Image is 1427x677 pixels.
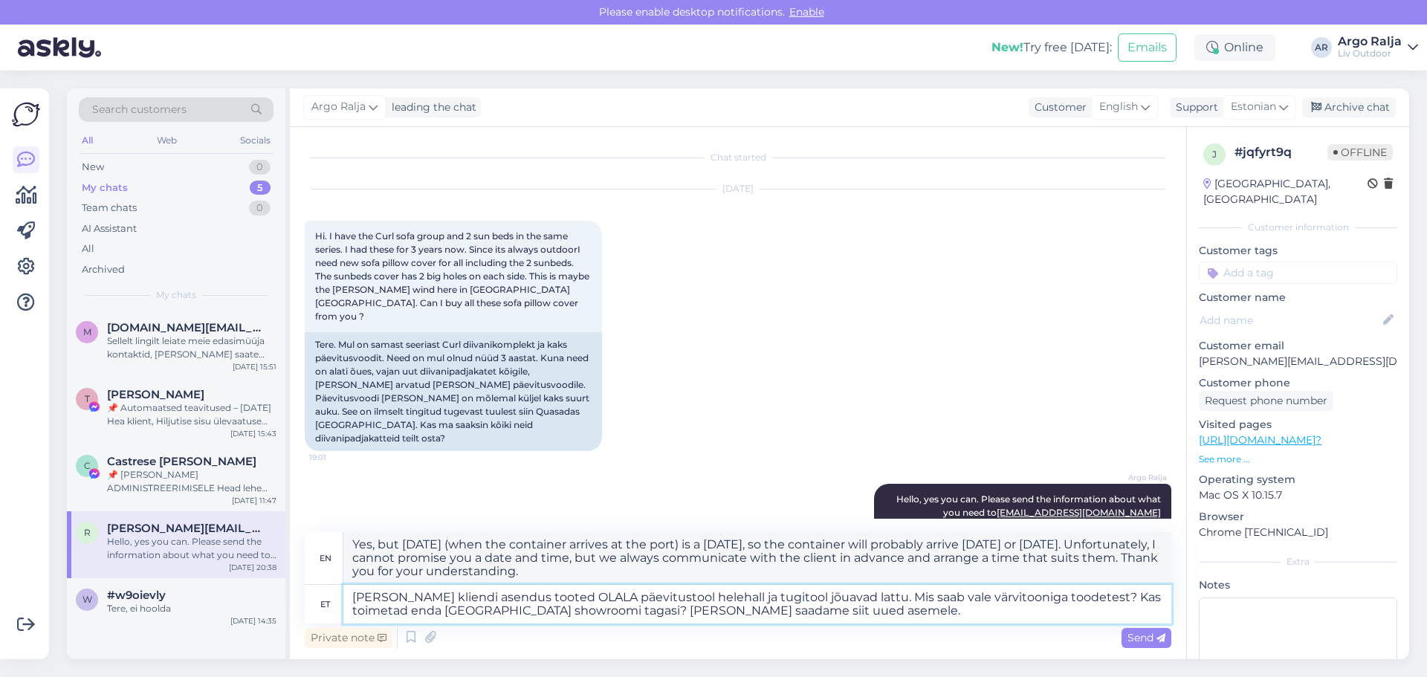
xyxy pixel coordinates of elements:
[1199,472,1397,487] p: Operating system
[1212,149,1217,160] span: j
[107,522,262,535] span: robert@procom.no
[1111,472,1167,483] span: Argo Ralja
[107,321,262,334] span: mindaugas.ac@gmail.com
[84,460,91,471] span: C
[107,334,276,361] div: Sellelt lingilt leiate meie edasimüüja kontaktid, [PERSON_NAME] saate täpsemalt küsida kohaletoim...
[1199,391,1333,411] div: Request phone number
[82,242,94,256] div: All
[79,131,96,150] div: All
[785,5,829,19] span: Enable
[107,401,276,428] div: 📌 Automaatsed teavitused – [DATE] Hea klient, Hiljutise sisu ülevaatuse käigus märkasime teie leh...
[343,585,1171,623] textarea: [PERSON_NAME] kliendi asendus tooted OLALA päevitustool helehall ja tugitool jõuavad lattu. Mis s...
[107,455,256,468] span: Castrese Ippolito
[1199,243,1397,259] p: Customer tags
[249,160,271,175] div: 0
[305,332,602,451] div: Tere. Mul on samast seeriast Curl diivanikomplekt ja kaks päevitusvoodit. Need on mul olnud nüüd ...
[1199,433,1321,447] a: [URL][DOMAIN_NAME]?
[84,527,91,538] span: r
[1199,354,1397,369] p: [PERSON_NAME][EMAIL_ADDRESS][DOMAIN_NAME]
[1099,99,1138,115] span: English
[997,507,1161,518] a: [EMAIL_ADDRESS][DOMAIN_NAME]
[1194,34,1275,61] div: Online
[1199,453,1397,466] p: See more ...
[305,182,1171,195] div: [DATE]
[82,262,125,277] div: Archived
[1200,312,1380,328] input: Add name
[991,40,1023,54] b: New!
[1170,100,1218,115] div: Support
[82,160,104,175] div: New
[107,468,276,495] div: 📌 [PERSON_NAME] ADMINISTREERIMISELE Head lehe administraatorid Regulaarse ülevaatuse ja hindamise...
[1199,577,1397,593] p: Notes
[315,230,592,322] span: Hi. I have the Curl sofa group and 2 sun beds in the same series. I had these for 3 years now. Si...
[1302,97,1396,117] div: Archive chat
[309,452,365,463] span: 19:01
[1199,417,1397,433] p: Visited pages
[156,288,196,302] span: My chats
[249,201,271,216] div: 0
[107,589,166,602] span: #w9oievly
[1203,176,1368,207] div: [GEOGRAPHIC_DATA], [GEOGRAPHIC_DATA]
[305,628,392,648] div: Private note
[1338,48,1402,59] div: Liv Outdoor
[1199,375,1397,391] p: Customer phone
[1029,100,1087,115] div: Customer
[1199,262,1397,284] input: Add a tag
[1199,221,1397,234] div: Customer information
[82,221,137,236] div: AI Assistant
[107,388,204,401] span: Tống Nguyệt
[1338,36,1402,48] div: Argo Ralja
[1127,631,1165,644] span: Send
[1199,509,1397,525] p: Browser
[1338,36,1418,59] a: Argo RaljaLiv Outdoor
[386,100,476,115] div: leading the chat
[107,535,276,562] div: Hello, yes you can. Please send the information about what you need to [EMAIL_ADDRESS][DOMAIN_NAME]
[896,493,1163,518] span: Hello, yes you can. Please send the information about what you need to
[85,393,90,404] span: T
[1199,487,1397,503] p: Mac OS X 10.15.7
[82,594,92,605] span: w
[250,181,271,195] div: 5
[320,592,330,617] div: et
[1199,525,1397,540] p: Chrome [TECHNICAL_ID]
[1327,144,1393,161] span: Offline
[305,151,1171,164] div: Chat started
[991,39,1112,56] div: Try free [DATE]:
[1199,555,1397,569] div: Extra
[237,131,274,150] div: Socials
[1199,338,1397,354] p: Customer email
[82,201,137,216] div: Team chats
[154,131,180,150] div: Web
[232,495,276,506] div: [DATE] 11:47
[311,99,366,115] span: Argo Ralja
[343,532,1171,584] textarea: This customer's replacement products, the OLALA sun lounger in light gray and the armchair, are a...
[92,102,187,117] span: Search customers
[230,615,276,626] div: [DATE] 14:35
[12,100,40,129] img: Askly Logo
[230,428,276,439] div: [DATE] 15:43
[83,326,91,337] span: m
[229,562,276,573] div: [DATE] 20:38
[1311,37,1332,58] div: AR
[1199,290,1397,305] p: Customer name
[1118,33,1177,62] button: Emails
[320,545,331,571] div: en
[1235,143,1327,161] div: # jqfyrt9q
[82,181,128,195] div: My chats
[233,361,276,372] div: [DATE] 15:51
[107,602,276,615] div: Tere, ei hoolda
[1231,99,1276,115] span: Estonian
